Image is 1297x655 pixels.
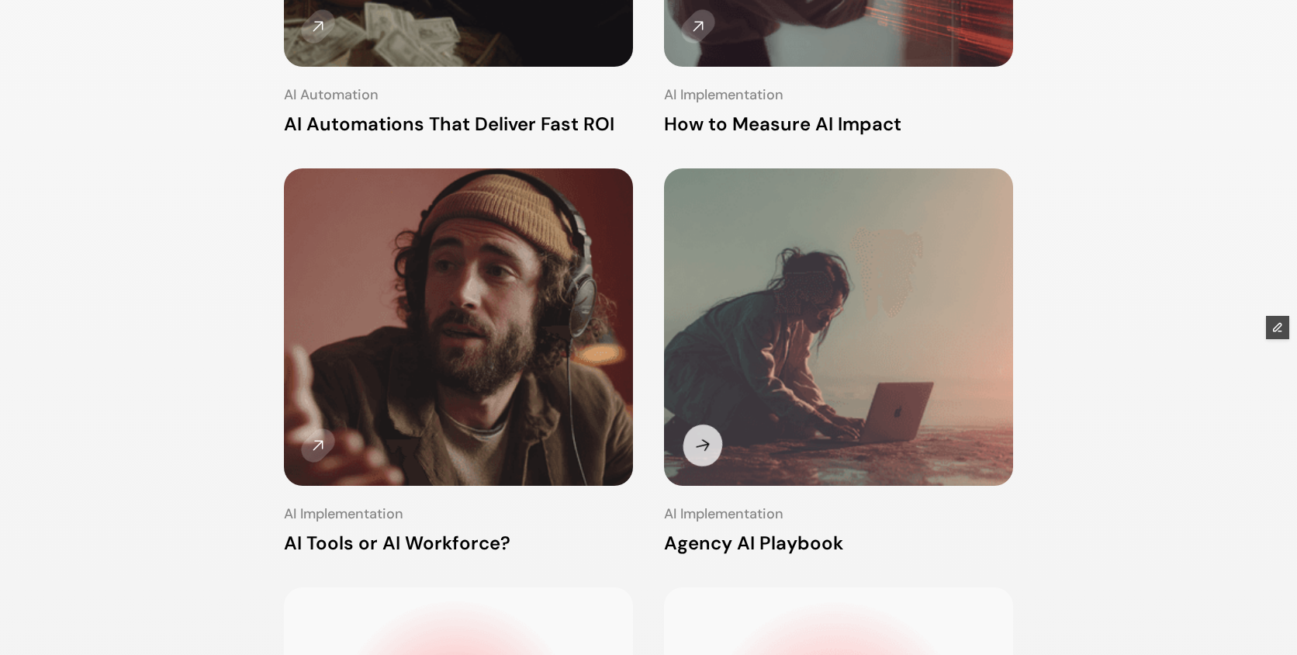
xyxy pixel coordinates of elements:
button: Edit Framer Content [1266,316,1289,339]
h3: AI Automations That Deliver Fast ROI [284,111,633,137]
h3: Agency AI Playbook [664,530,1013,556]
h3: How to Measure AI Impact [664,111,1013,137]
a: AI ImplementationAgency AI Playbook [664,168,1013,556]
h4: AI Implementation [284,504,633,524]
a: AI ImplementationAI Tools or AI Workforce? [284,168,633,556]
h4: AI Implementation [664,504,1013,524]
h4: AI Implementation [664,85,1013,105]
h3: AI Tools or AI Workforce? [284,530,633,556]
h4: AI Automation [284,85,633,105]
